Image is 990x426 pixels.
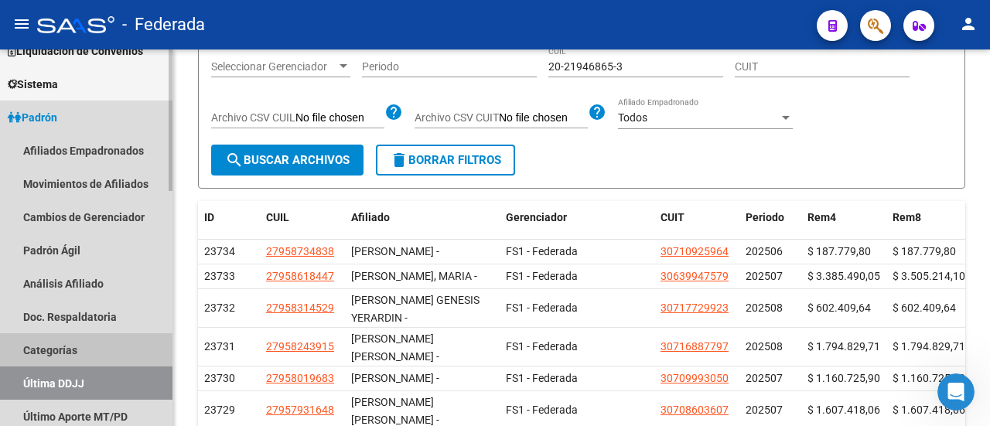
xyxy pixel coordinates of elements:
span: 23733 [204,270,235,282]
span: Archivo CSV CUIL [211,111,295,124]
mat-icon: delete [390,151,408,169]
span: Archivo CSV CUIT [415,111,499,124]
span: Rem4 [807,211,836,223]
div: $ 1.160.725,90 [893,370,965,387]
span: [PERSON_NAME] GENESIS YERARDIN - [351,294,480,324]
span: 27958019683 [266,372,334,384]
span: [PERSON_NAME] - [351,372,439,384]
span: 202507 [746,404,783,416]
span: 202508 [746,302,783,314]
div: $ 1.607.418,06 [893,401,965,419]
div: $ 1.794.829,71 [893,338,965,356]
span: 27958734838 [266,245,334,257]
span: Gerenciador [506,211,567,223]
span: FS1 - Federada [506,302,578,314]
div: $ 3.505.214,10 [893,268,965,285]
span: 27958314529 [266,302,334,314]
span: 202507 [746,372,783,384]
datatable-header-cell: CUIL [260,201,345,234]
mat-icon: help [384,103,403,121]
span: 30708603607 [661,404,729,416]
datatable-header-cell: CUIT [654,201,739,234]
div: $ 602.409,64 [893,299,965,317]
span: 23734 [204,245,235,257]
datatable-header-cell: ID [198,201,260,234]
span: ID [204,211,214,223]
div: $ 1.607.418,06 [807,401,880,419]
span: 27957931648 [266,404,334,416]
span: 30716887797 [661,340,729,353]
span: 30717729923 [661,302,729,314]
span: Sistema [8,76,58,93]
span: 27958618447 [266,270,334,282]
span: Periodo [746,211,784,223]
span: CUIT [661,211,684,223]
span: FS1 - Federada [506,270,578,282]
span: Borrar Filtros [390,153,501,167]
datatable-header-cell: Gerenciador [500,201,654,234]
mat-icon: person [959,15,978,33]
input: Archivo CSV CUIT [499,111,588,125]
button: Buscar Archivos [211,145,364,176]
span: [PERSON_NAME] [PERSON_NAME] - [351,396,439,426]
span: FS1 - Federada [506,404,578,416]
span: FS1 - Federada [506,340,578,353]
div: $ 1.794.829,71 [807,338,880,356]
datatable-header-cell: Rem4 [801,201,886,234]
span: Rem8 [893,211,921,223]
span: [PERSON_NAME] [PERSON_NAME] - [351,332,439,363]
div: $ 3.385.490,05 [807,268,880,285]
mat-icon: help [588,103,606,121]
span: Todos [618,111,647,124]
span: 23730 [204,372,235,384]
span: 202506 [746,245,783,257]
mat-icon: menu [12,15,31,33]
span: 27958243915 [266,340,334,353]
span: Afiliado [351,211,390,223]
span: 30709993050 [661,372,729,384]
input: Archivo CSV CUIL [295,111,384,125]
span: 30639947579 [661,270,729,282]
span: CUIL [266,211,289,223]
span: Buscar Archivos [225,153,350,167]
div: $ 602.409,64 [807,299,880,317]
datatable-header-cell: Rem8 [886,201,971,234]
span: Padrón [8,109,57,126]
span: 202508 [746,340,783,353]
datatable-header-cell: Afiliado [345,201,500,234]
span: 23732 [204,302,235,314]
div: $ 187.779,80 [807,243,880,261]
span: 23729 [204,404,235,416]
span: 23731 [204,340,235,353]
span: [PERSON_NAME], MARIA - [351,270,477,282]
span: Liquidación de Convenios [8,43,143,60]
datatable-header-cell: Periodo [739,201,801,234]
span: Seleccionar Gerenciador [211,60,336,73]
div: $ 187.779,80 [893,243,965,261]
div: $ 1.160.725,90 [807,370,880,387]
button: Borrar Filtros [376,145,515,176]
iframe: Intercom live chat [937,373,975,411]
span: 202507 [746,270,783,282]
span: FS1 - Federada [506,245,578,257]
span: [PERSON_NAME] - [351,245,439,257]
span: 30710925964 [661,245,729,257]
span: - Federada [122,8,205,42]
span: FS1 - Federada [506,372,578,384]
mat-icon: search [225,151,244,169]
